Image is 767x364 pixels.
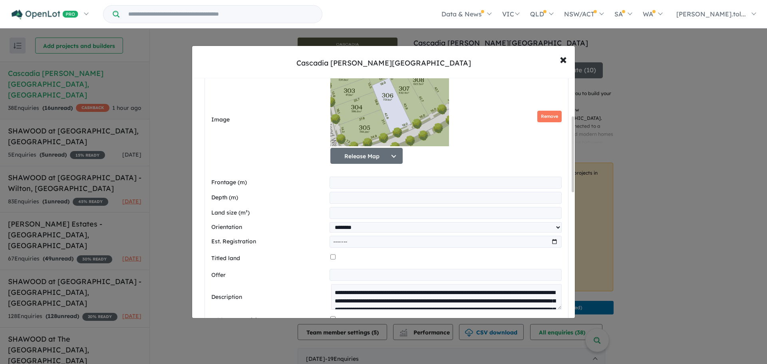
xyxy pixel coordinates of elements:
label: Offer [211,271,326,280]
label: Titled land [211,254,327,263]
label: Depth (m) [211,193,326,203]
img: Cascadia Calderwood - Calderwood - Lot 306 Release Map [330,66,449,146]
label: Land size (m²) [211,208,326,218]
label: Image [211,115,327,125]
span: × [560,50,567,68]
span: [PERSON_NAME].tol... [676,10,746,18]
label: Description [211,292,328,302]
label: Est. Registration [211,237,326,247]
input: Try estate name, suburb, builder or developer [121,6,320,23]
label: Add "From" pricing [211,316,327,325]
img: Openlot PRO Logo White [12,10,78,20]
button: Release Map [330,148,403,164]
label: Orientation [211,223,326,232]
div: Cascadia [PERSON_NAME][GEOGRAPHIC_DATA] [296,58,471,68]
button: Remove [537,111,562,122]
label: Frontage (m) [211,178,326,187]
